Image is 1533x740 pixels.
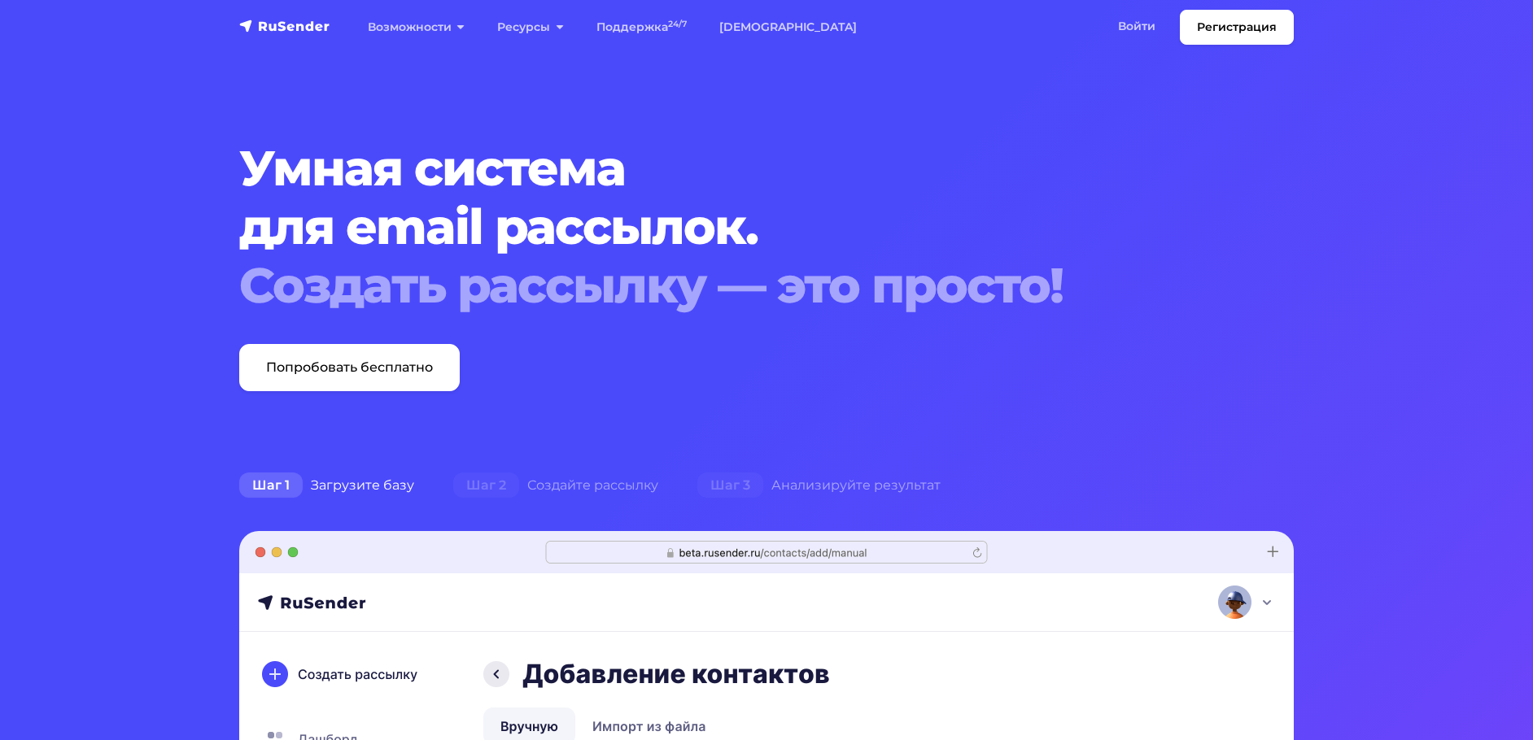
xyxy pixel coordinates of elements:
[239,256,1204,315] div: Создать рассылку — это просто!
[697,472,763,498] span: Шаг 3
[1180,10,1294,45] a: Регистрация
[481,11,579,44] a: Ресурсы
[239,18,330,34] img: RuSender
[580,11,703,44] a: Поддержка24/7
[434,469,678,502] div: Создайте рассылку
[220,469,434,502] div: Загрузите базу
[703,11,873,44] a: [DEMOGRAPHIC_DATA]
[239,344,460,391] a: Попробовать бесплатно
[453,472,519,498] span: Шаг 2
[1102,10,1172,43] a: Войти
[239,472,303,498] span: Шаг 1
[352,11,481,44] a: Возможности
[239,139,1204,315] h1: Умная система для email рассылок.
[668,19,687,29] sup: 24/7
[678,469,960,502] div: Анализируйте результат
